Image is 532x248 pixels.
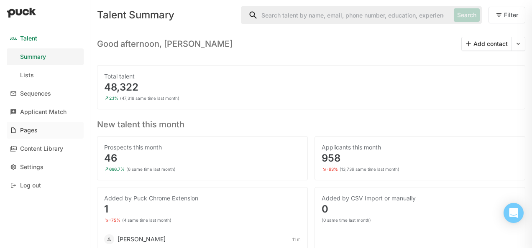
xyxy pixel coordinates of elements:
[241,7,450,23] input: Search
[122,218,171,223] div: (4 same time last month)
[20,145,63,152] div: Content Library
[126,167,176,172] div: (6 same time last month)
[322,218,371,223] div: (0 same time last month)
[20,35,37,42] div: Talent
[109,96,118,101] div: 2.1%
[327,167,338,172] div: -93%
[7,67,84,84] a: Lists
[340,167,399,172] div: (13,739 same time last month)
[7,140,84,157] a: Content Library
[104,194,301,202] div: Added by Puck Chrome Extension
[104,82,518,92] div: 48,322
[20,72,34,79] div: Lists
[20,164,43,171] div: Settings
[7,159,84,175] a: Settings
[20,53,46,61] div: Summary
[7,122,84,139] a: Pages
[20,127,38,134] div: Pages
[109,218,120,223] div: -75%
[104,143,301,152] div: Prospects this month
[322,204,518,214] div: 0
[7,30,84,47] a: Talent
[104,153,301,163] div: 46
[120,96,179,101] div: (47,318 same time last month)
[97,39,233,49] h3: Good afternoon, [PERSON_NAME]
[118,235,166,243] div: [PERSON_NAME]
[20,109,66,116] div: Applicant Match
[104,72,518,81] div: Total talent
[104,204,301,214] div: 1
[504,203,524,223] div: Open Intercom Messenger
[20,182,41,189] div: Log out
[20,90,51,97] div: Sequences
[7,85,84,102] a: Sequences
[7,48,84,65] a: Summary
[462,37,511,51] button: Add contact
[322,194,518,202] div: Added by CSV Import or manually
[97,10,234,20] div: Talent Summary
[7,104,84,120] a: Applicant Match
[322,143,518,152] div: Applicants this month
[109,167,125,172] div: 666.7%
[292,237,301,242] div: 11 m
[489,7,525,23] button: Filter
[322,153,518,163] div: 958
[97,116,525,129] h3: New talent this month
